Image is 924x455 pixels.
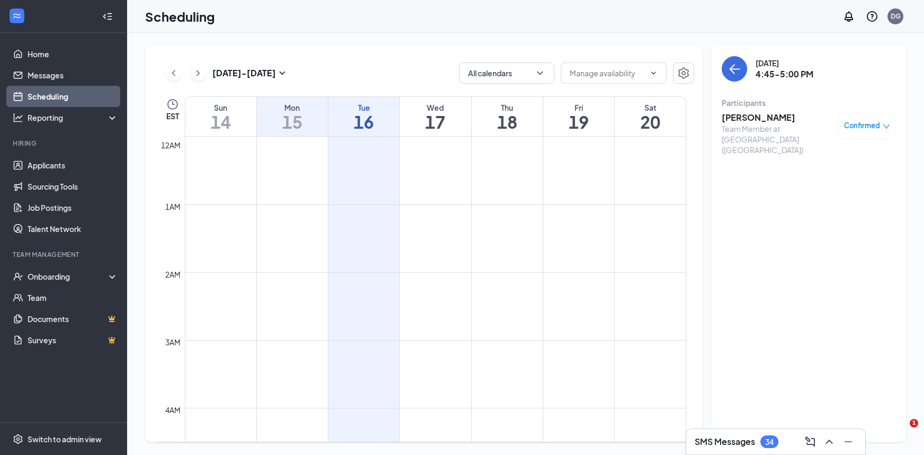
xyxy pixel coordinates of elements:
svg: SmallChevronDown [276,67,289,79]
iframe: Intercom live chat [888,419,913,444]
div: 3am [163,336,183,348]
h3: SMS Messages [695,436,755,448]
a: Job Postings [28,197,118,218]
span: 1 [910,419,918,427]
svg: ArrowLeft [728,63,741,75]
a: September 20, 2025 [615,97,686,136]
div: Participants [722,97,895,108]
div: Mon [257,102,328,113]
div: 4am [163,404,183,416]
svg: Minimize [842,435,855,448]
svg: Analysis [13,112,23,123]
a: Scheduling [28,86,118,107]
svg: ComposeMessage [804,435,817,448]
div: DG [891,12,901,21]
button: Minimize [840,433,857,450]
a: September 15, 2025 [257,97,328,136]
div: Sat [615,102,686,113]
svg: ChevronDown [649,69,658,77]
svg: Clock [166,98,179,111]
span: down [883,123,890,130]
button: ChevronLeft [166,65,182,81]
svg: Settings [677,67,690,79]
div: Wed [400,102,471,113]
h1: 20 [615,113,686,131]
div: 12am [159,139,183,151]
h1: 16 [328,113,399,131]
svg: ChevronDown [535,68,545,78]
div: Switch to admin view [28,434,102,444]
h3: 4:45-5:00 PM [756,68,813,80]
button: ChevronUp [821,433,838,450]
a: SurveysCrown [28,329,118,351]
svg: WorkstreamLogo [12,11,22,21]
div: Fri [543,102,614,113]
button: ChevronRight [190,65,206,81]
a: September 16, 2025 [328,97,399,136]
div: Thu [472,102,543,113]
a: September 18, 2025 [472,97,543,136]
h3: [DATE] - [DATE] [212,67,276,79]
svg: Notifications [842,10,855,23]
button: All calendarsChevronDown [459,63,554,84]
a: Home [28,43,118,65]
svg: ChevronUp [823,435,836,448]
h1: Scheduling [145,7,215,25]
div: Onboarding [28,271,109,282]
span: EST [166,111,179,121]
div: Team Member at [GEOGRAPHIC_DATA] ([GEOGRAPHIC_DATA]) [722,123,833,155]
a: Applicants [28,155,118,176]
div: Tue [328,102,399,113]
div: Hiring [13,139,116,148]
h1: 19 [543,113,614,131]
h1: 17 [400,113,471,131]
a: DocumentsCrown [28,308,118,329]
div: 2am [163,269,183,280]
div: [DATE] [756,58,813,68]
a: Talent Network [28,218,118,239]
svg: Settings [13,434,23,444]
span: Confirmed [844,120,880,131]
div: Reporting [28,112,119,123]
button: ComposeMessage [802,433,819,450]
a: September 17, 2025 [400,97,471,136]
a: Messages [28,65,118,86]
div: 1am [163,201,183,212]
h1: 18 [472,113,543,131]
svg: ChevronLeft [168,67,179,79]
h3: [PERSON_NAME] [722,112,833,123]
a: September 19, 2025 [543,97,614,136]
svg: UserCheck [13,271,23,282]
div: Sun [185,102,256,113]
a: Sourcing Tools [28,176,118,197]
h1: 14 [185,113,256,131]
div: 34 [765,438,774,447]
button: back-button [722,56,747,82]
svg: QuestionInfo [866,10,878,23]
a: September 14, 2025 [185,97,256,136]
input: Manage availability [570,67,645,79]
a: Team [28,287,118,308]
div: Team Management [13,250,116,259]
svg: Collapse [102,11,113,22]
h1: 15 [257,113,328,131]
button: Settings [673,63,694,84]
svg: ChevronRight [193,67,203,79]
